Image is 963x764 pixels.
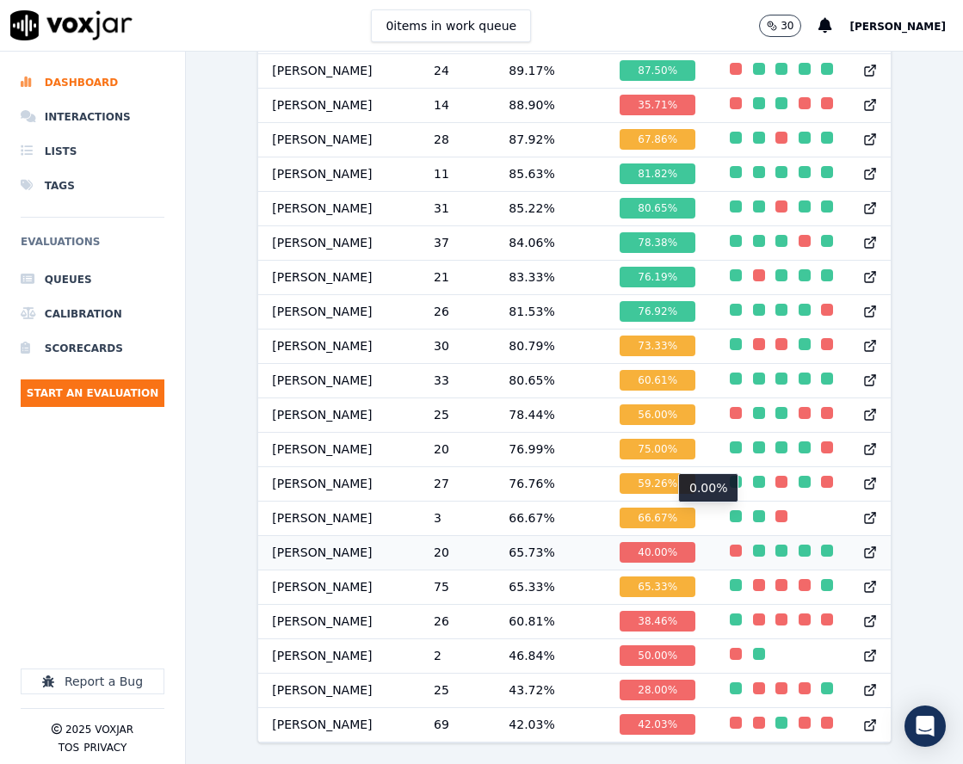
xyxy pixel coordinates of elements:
[620,714,695,735] div: 42.03 %
[420,501,495,535] td: 3
[420,638,495,673] td: 2
[620,301,695,322] div: 76.92 %
[849,15,963,36] button: [PERSON_NAME]
[420,535,495,570] td: 20
[495,604,606,638] td: 60.81 %
[258,122,420,157] td: [PERSON_NAME]
[495,638,606,673] td: 46.84 %
[420,191,495,225] td: 31
[620,267,695,287] div: 76.19 %
[258,225,420,260] td: [PERSON_NAME]
[258,191,420,225] td: [PERSON_NAME]
[620,576,695,597] div: 65.33 %
[495,673,606,707] td: 43.72 %
[21,65,164,100] a: Dashboard
[420,363,495,397] td: 33
[759,15,801,37] button: 30
[420,604,495,638] td: 26
[495,397,606,432] td: 78.44 %
[21,100,164,134] a: Interactions
[495,329,606,363] td: 80.79 %
[258,88,420,122] td: [PERSON_NAME]
[495,122,606,157] td: 87.92 %
[495,53,606,88] td: 89.17 %
[495,260,606,294] td: 83.33 %
[371,9,531,42] button: 0items in work queue
[495,294,606,329] td: 81.53 %
[495,466,606,501] td: 76.76 %
[258,535,420,570] td: [PERSON_NAME]
[620,95,695,115] div: 35.71 %
[21,169,164,203] a: Tags
[620,163,695,184] div: 81.82 %
[420,260,495,294] td: 21
[83,741,127,755] button: Privacy
[495,225,606,260] td: 84.06 %
[258,260,420,294] td: [PERSON_NAME]
[620,542,695,563] div: 40.00 %
[759,15,818,37] button: 30
[21,297,164,331] a: Calibration
[21,231,164,262] h6: Evaluations
[258,157,420,191] td: [PERSON_NAME]
[849,21,946,33] span: [PERSON_NAME]
[620,611,695,632] div: 38.46 %
[258,294,420,329] td: [PERSON_NAME]
[781,19,793,33] p: 30
[495,363,606,397] td: 80.65 %
[420,122,495,157] td: 28
[420,294,495,329] td: 26
[258,570,420,604] td: [PERSON_NAME]
[21,331,164,366] a: Scorecards
[620,336,695,356] div: 73.33 %
[495,157,606,191] td: 85.63 %
[258,673,420,707] td: [PERSON_NAME]
[258,707,420,742] td: [PERSON_NAME]
[620,439,695,459] div: 75.00 %
[258,638,420,673] td: [PERSON_NAME]
[420,157,495,191] td: 11
[904,705,946,747] div: Open Intercom Messenger
[495,191,606,225] td: 85.22 %
[258,432,420,466] td: [PERSON_NAME]
[21,668,164,694] button: Report a Bug
[21,134,164,169] a: Lists
[258,501,420,535] td: [PERSON_NAME]
[620,370,695,391] div: 60.61 %
[258,363,420,397] td: [PERSON_NAME]
[620,508,695,528] div: 66.67 %
[689,479,727,496] p: 0.00%
[420,707,495,742] td: 69
[620,198,695,219] div: 80.65 %
[59,741,79,755] button: TOS
[10,10,133,40] img: voxjar logo
[21,262,164,297] a: Queues
[420,225,495,260] td: 37
[420,432,495,466] td: 20
[620,232,695,253] div: 78.38 %
[258,604,420,638] td: [PERSON_NAME]
[495,570,606,604] td: 65.33 %
[65,723,133,736] p: 2025 Voxjar
[258,397,420,432] td: [PERSON_NAME]
[495,88,606,122] td: 88.90 %
[420,329,495,363] td: 30
[620,404,695,425] div: 56.00 %
[420,466,495,501] td: 27
[258,466,420,501] td: [PERSON_NAME]
[21,379,164,407] button: Start an Evaluation
[495,707,606,742] td: 42.03 %
[620,129,695,150] div: 67.86 %
[620,473,695,494] div: 59.26 %
[620,680,695,700] div: 28.00 %
[420,673,495,707] td: 25
[420,88,495,122] td: 14
[420,53,495,88] td: 24
[258,53,420,88] td: [PERSON_NAME]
